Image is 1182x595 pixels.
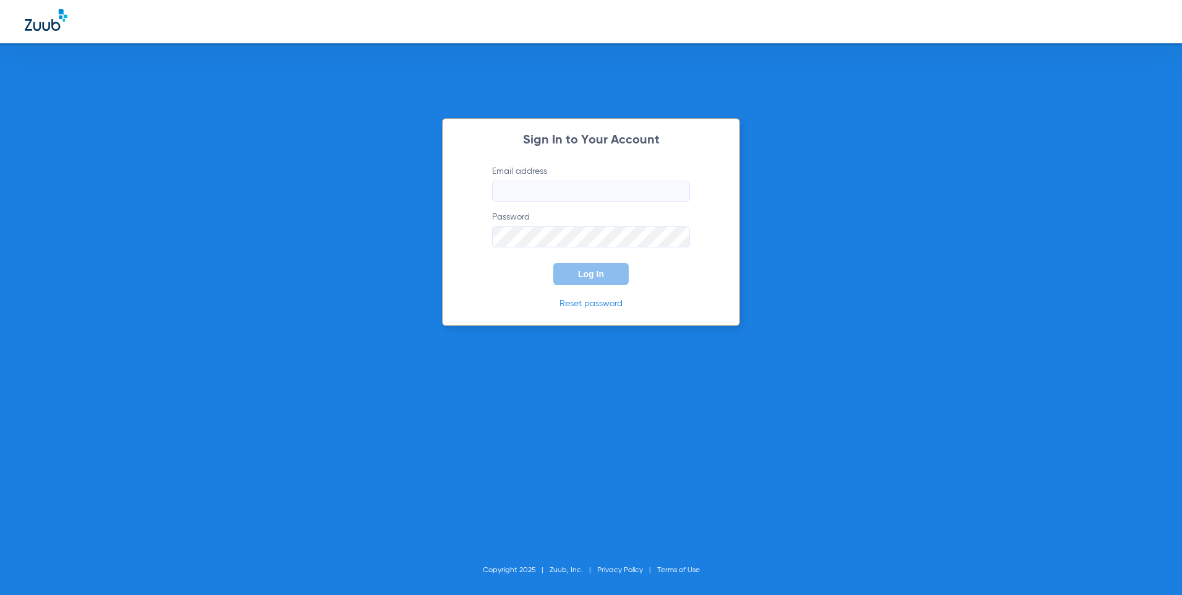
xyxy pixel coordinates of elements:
[492,226,690,247] input: Password
[597,567,643,574] a: Privacy Policy
[559,299,623,308] a: Reset password
[578,269,604,279] span: Log In
[492,181,690,202] input: Email address
[550,564,597,576] li: Zuub, Inc.
[492,211,690,247] label: Password
[25,9,67,31] img: Zuub Logo
[492,165,690,202] label: Email address
[657,567,700,574] a: Terms of Use
[553,263,629,285] button: Log In
[474,134,708,147] h2: Sign In to Your Account
[483,564,550,576] li: Copyright 2025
